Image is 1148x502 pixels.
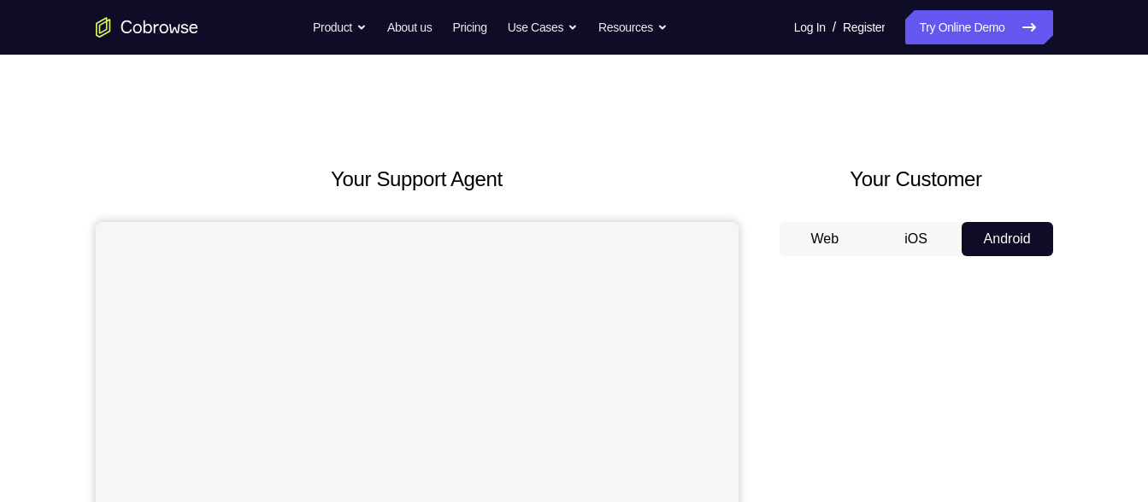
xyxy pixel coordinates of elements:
button: Product [313,10,367,44]
button: iOS [870,222,962,256]
a: Pricing [452,10,486,44]
a: Try Online Demo [905,10,1052,44]
a: Go to the home page [96,17,198,38]
span: / [833,17,836,38]
button: Use Cases [508,10,578,44]
a: Register [843,10,885,44]
h2: Your Customer [780,164,1053,195]
a: About us [387,10,432,44]
button: Web [780,222,871,256]
h2: Your Support Agent [96,164,739,195]
a: Log In [794,10,826,44]
button: Resources [598,10,668,44]
button: Android [962,222,1053,256]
